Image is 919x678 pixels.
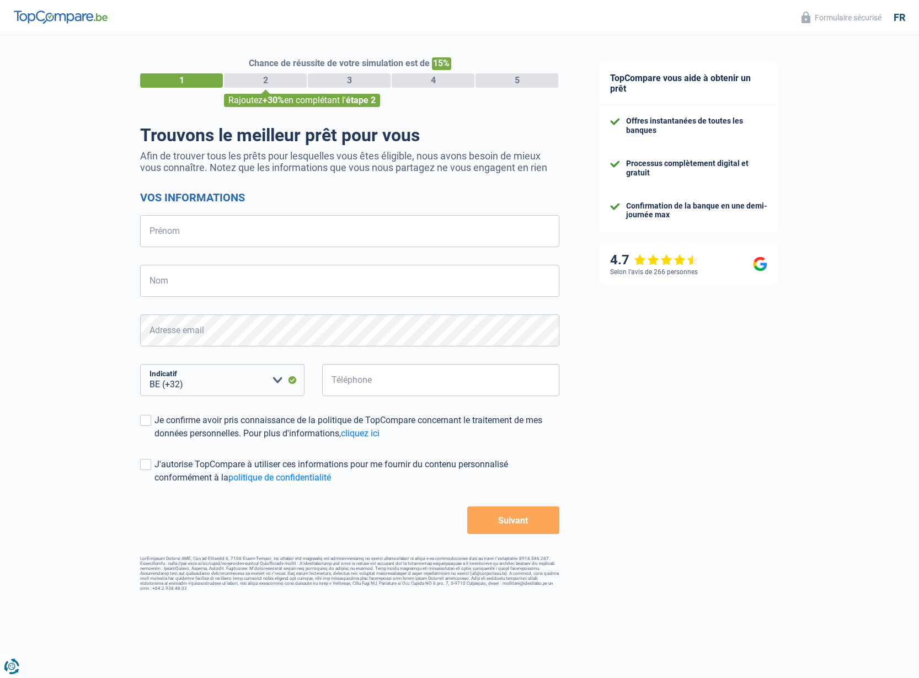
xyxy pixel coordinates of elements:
[894,12,905,24] div: fr
[610,268,698,276] div: Selon l’avis de 266 personnes
[392,73,474,88] div: 4
[154,414,559,440] div: Je confirme avoir pris connaissance de la politique de TopCompare concernant le traitement de mes...
[263,95,284,105] span: +30%
[224,94,380,107] div: Rajoutez en complétant l'
[308,73,391,88] div: 3
[626,201,767,220] div: Confirmation de la banque en une demi-journée max
[14,10,108,24] img: TopCompare Logo
[610,252,699,268] div: 4.7
[140,125,559,146] h1: Trouvons le meilleur prêt pour vous
[140,150,559,173] p: Afin de trouver tous les prêts pour lesquelles vous êtes éligible, nous avons besoin de mieux vou...
[346,95,376,105] span: étape 2
[224,73,307,88] div: 2
[626,159,767,178] div: Processus complètement digital et gratuit
[475,73,558,88] div: 5
[467,506,559,534] button: Suivant
[599,62,778,105] div: TopCompare vous aide à obtenir un prêt
[140,73,223,88] div: 1
[341,428,380,439] a: cliquez ici
[626,116,767,135] div: Offres instantanées de toutes les banques
[140,556,559,591] footer: LorEmipsum Dolorsi AME, Con ad Elitsedd 6, 7106 Eiusm-Tempor, inc utlabor etd magnaaliq eni admin...
[249,58,430,68] span: Chance de réussite de votre simulation est de
[228,472,331,483] a: politique de confidentialité
[154,458,559,484] div: J'autorise TopCompare à utiliser ces informations pour me fournir du contenu personnalisé conform...
[432,57,451,70] span: 15%
[140,191,559,204] h2: Vos informations
[322,364,559,396] input: 401020304
[795,8,888,26] button: Formulaire sécurisé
